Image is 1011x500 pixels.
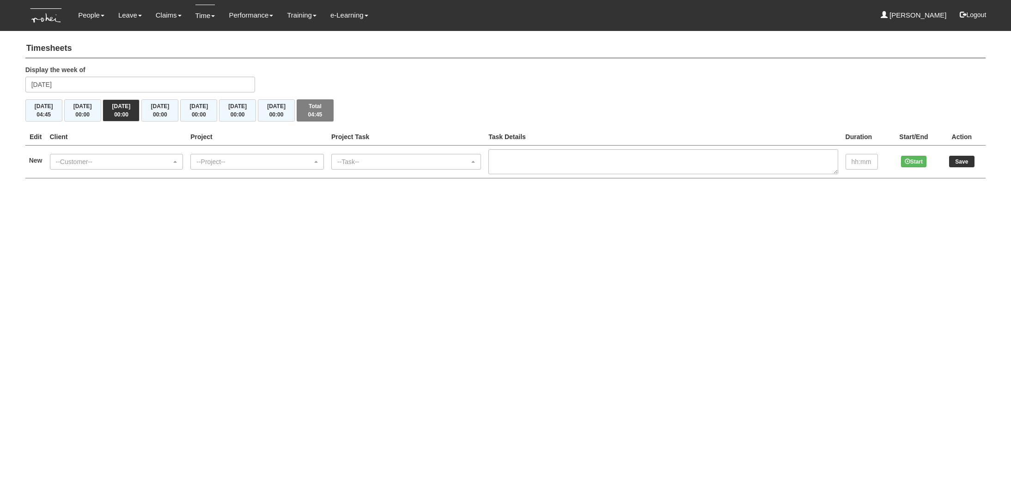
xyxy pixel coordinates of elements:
div: --Project-- [196,157,312,166]
a: Performance [229,5,273,26]
button: --Task-- [331,154,481,170]
div: --Task-- [337,157,469,166]
th: Edit [25,128,46,146]
span: 00:00 [192,111,206,118]
a: Time [195,5,215,26]
button: Start [901,156,926,167]
span: 04:45 [308,111,323,118]
div: --Customer-- [56,157,172,166]
h4: Timesheets [25,39,986,58]
button: [DATE]00:00 [141,99,178,122]
span: 04:45 [37,111,51,118]
th: Project Task [328,128,485,146]
th: Start/End [889,128,938,146]
span: 00:00 [75,111,90,118]
button: [DATE]00:00 [103,99,140,122]
span: 00:00 [231,111,245,118]
button: Logout [953,4,993,26]
a: e-Learning [330,5,368,26]
label: Display the week of [25,65,85,74]
label: New [29,156,43,165]
button: [DATE]00:00 [258,99,295,122]
input: hh:mm [846,154,878,170]
th: Task Details [485,128,841,146]
th: Client [46,128,187,146]
button: --Project-- [190,154,324,170]
div: Timesheet Week Summary [25,99,986,122]
th: Project [187,128,328,146]
th: Duration [842,128,890,146]
span: 00:00 [269,111,284,118]
a: Training [287,5,317,26]
span: 00:00 [114,111,128,118]
a: [PERSON_NAME] [881,5,947,26]
button: [DATE]00:00 [219,99,256,122]
span: 00:00 [153,111,167,118]
a: Leave [118,5,142,26]
a: People [78,5,104,26]
th: Action [938,128,986,146]
button: [DATE]00:00 [180,99,217,122]
button: [DATE]00:00 [64,99,101,122]
button: --Customer-- [50,154,183,170]
button: Total04:45 [297,99,334,122]
input: Save [949,156,974,167]
button: [DATE]04:45 [25,99,62,122]
a: Claims [156,5,182,26]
